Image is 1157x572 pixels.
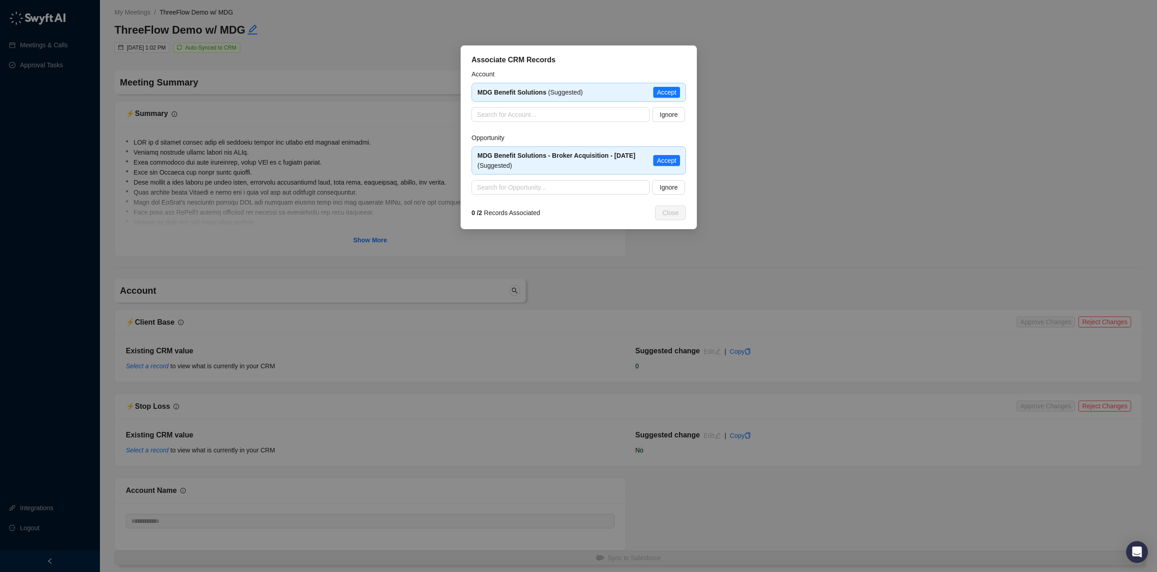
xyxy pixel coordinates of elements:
[1126,541,1148,563] div: Open Intercom Messenger
[477,152,636,159] strong: MDG Benefit Solutions - Broker Acquisition - [DATE]
[472,208,540,218] span: Records Associated
[660,182,678,192] span: Ignore
[657,87,676,97] span: Accept
[652,180,685,195] button: Ignore
[655,206,686,220] button: Close
[657,156,676,166] span: Accept
[477,152,636,169] span: (Suggested)
[472,209,482,216] strong: 0 / 2
[660,110,678,120] span: Ignore
[653,155,680,166] button: Accept
[472,55,686,65] div: Associate CRM Records
[477,89,546,96] strong: MDG Benefit Solutions
[653,87,680,98] button: Accept
[477,89,583,96] span: (Suggested)
[472,133,511,143] label: Opportunity
[652,107,685,122] button: Ignore
[472,69,501,79] label: Account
